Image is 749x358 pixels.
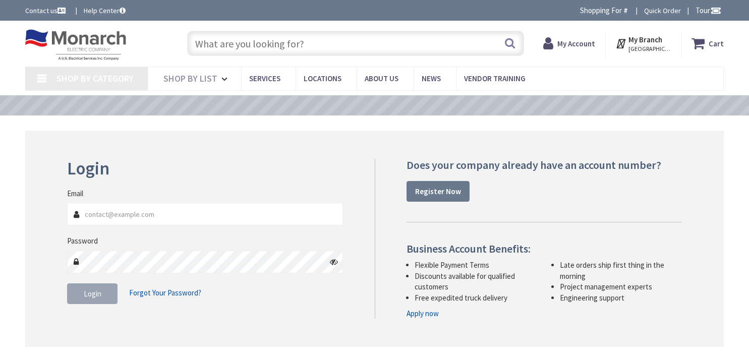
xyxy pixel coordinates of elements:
[628,35,662,44] strong: My Branch
[304,74,341,83] span: Locations
[407,243,682,255] h4: Business Account Benefits:
[67,188,83,199] label: Email
[84,6,126,16] a: Help Center
[330,258,338,266] i: Click here to show/hide password
[415,271,537,292] li: Discounts available for qualified customers
[623,6,628,15] strong: #
[187,31,524,56] input: What are you looking for?
[67,235,98,246] label: Password
[415,292,537,303] li: Free expedited truck delivery
[543,34,595,52] a: My Account
[129,283,201,303] a: Forgot Your Password?
[628,45,671,53] span: [GEOGRAPHIC_DATA], [GEOGRAPHIC_DATA]
[464,74,526,83] span: Vendor Training
[415,260,537,270] li: Flexible Payment Terms
[67,283,118,305] button: Login
[560,281,682,292] li: Project management experts
[407,308,439,319] a: Apply now
[560,260,682,281] li: Late orders ship first thing in the morning
[129,288,201,297] span: Forgot Your Password?
[84,289,101,299] span: Login
[692,34,724,52] a: Cart
[644,6,681,16] a: Quick Order
[25,29,126,61] img: Monarch Electric Company
[249,74,280,83] span: Services
[365,74,398,83] span: About Us
[415,187,461,196] strong: Register Now
[615,34,671,52] div: My Branch [GEOGRAPHIC_DATA], [GEOGRAPHIC_DATA]
[407,181,470,202] a: Register Now
[67,159,343,178] h2: Login
[56,73,134,84] span: Shop By Category
[25,6,68,16] a: Contact us
[560,292,682,303] li: Engineering support
[557,39,595,48] strong: My Account
[422,74,441,83] span: News
[407,159,682,171] h4: Does your company already have an account number?
[163,73,217,84] span: Shop By List
[696,6,721,15] span: Tour
[67,203,343,225] input: Email
[709,34,724,52] strong: Cart
[580,6,622,15] span: Shopping For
